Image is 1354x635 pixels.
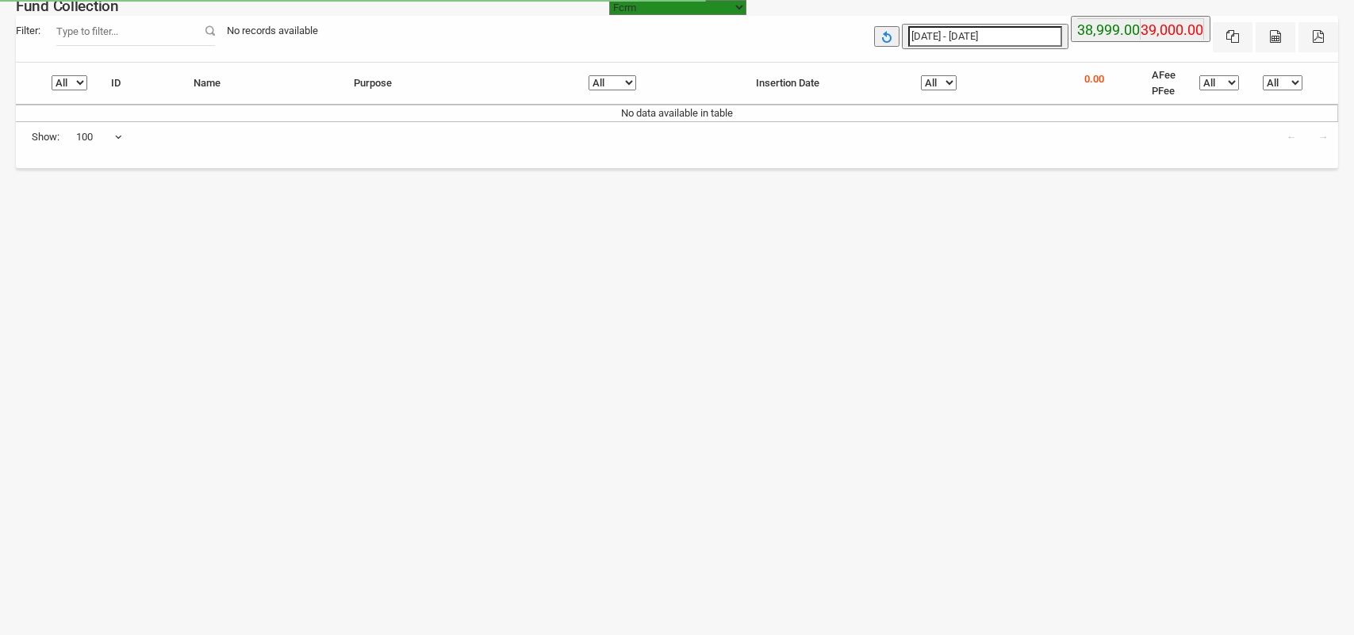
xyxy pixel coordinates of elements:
[1256,22,1295,52] button: CSV
[182,63,342,105] th: Name
[56,16,215,46] input: Filter:
[1213,22,1252,52] button: Excel
[16,105,1338,121] td: No data available in table
[342,63,577,105] th: Purpose
[215,16,330,46] div: No records available
[744,63,909,105] th: Insertion Date
[99,63,182,105] th: ID
[1084,71,1104,87] p: 0.00
[1276,122,1306,152] a: ←
[1077,19,1140,41] label: 38,999.00
[1308,122,1338,152] a: →
[1298,22,1338,52] button: Pdf
[1152,83,1176,99] li: PFee
[75,122,123,152] span: 100
[1152,67,1176,83] li: AFee
[1141,19,1203,41] label: 39,000.00
[76,129,122,145] span: 100
[1071,16,1210,42] button: 38,999.00 39,000.00
[32,129,59,145] span: Show:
